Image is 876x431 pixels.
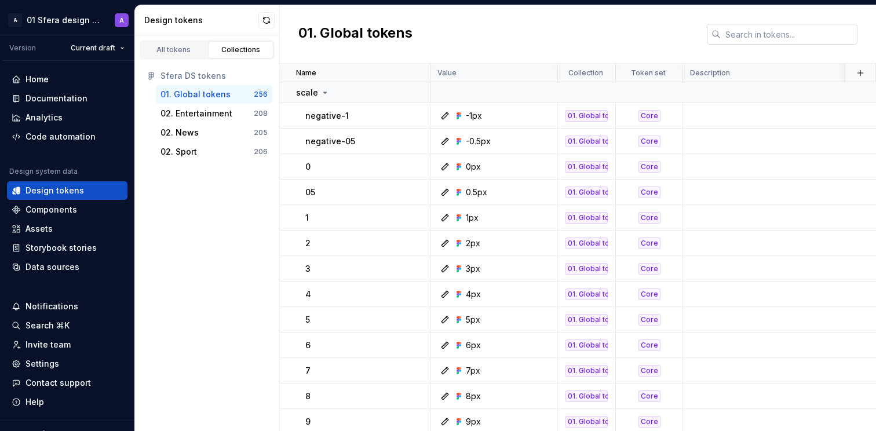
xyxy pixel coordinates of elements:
div: Code automation [25,131,96,143]
div: 01. Global tokens [565,365,608,377]
p: negative-1 [305,110,349,122]
div: Data sources [25,261,79,273]
div: 01. Global tokens [565,161,608,173]
div: 256 [254,90,268,99]
p: Collection [568,68,603,78]
div: Documentation [25,93,87,104]
div: 01. Global tokens [565,288,608,300]
div: 01. Global tokens [565,212,608,224]
div: Search ⌘K [25,320,70,331]
p: Name [296,68,316,78]
span: Current draft [71,43,115,53]
p: 8 [305,390,311,402]
div: 0px [466,161,481,173]
p: 0 [305,161,311,173]
div: Home [25,74,49,85]
div: 9px [466,416,481,428]
div: 01. Global tokens [565,187,608,198]
p: 4 [305,288,311,300]
a: Assets [7,220,127,238]
a: Design tokens [7,181,127,200]
button: Current draft [65,40,130,56]
div: 01. Global tokens [565,314,608,326]
div: -0.5px [466,136,491,147]
div: 205 [254,128,268,137]
p: Token set [631,68,666,78]
div: 6px [466,339,481,351]
h2: 01. Global tokens [298,24,413,45]
div: Core [638,238,660,249]
div: Core [638,390,660,402]
div: 01. Global tokens [565,136,608,147]
div: Contact support [25,377,91,389]
p: negative-05 [305,136,355,147]
div: 02. Entertainment [160,108,232,119]
div: Core [638,416,660,428]
div: 01. Global tokens [565,416,608,428]
div: 01 Sfera design system [27,14,101,26]
div: Design tokens [25,185,84,196]
div: Collections [212,45,270,54]
div: 206 [254,147,268,156]
div: Storybook stories [25,242,97,254]
div: Design tokens [144,14,258,26]
button: Contact support [7,374,127,392]
a: Settings [7,355,127,373]
div: Version [9,43,36,53]
div: Core [638,212,660,224]
div: 01. Global tokens [565,339,608,351]
div: 2px [466,238,480,249]
div: 1px [466,212,479,224]
div: 01. Global tokens [565,238,608,249]
div: Design system data [9,167,78,176]
a: Analytics [7,108,127,127]
div: 8px [466,390,481,402]
div: Core [638,263,660,275]
div: 4px [466,288,481,300]
div: Core [638,339,660,351]
div: Analytics [25,112,63,123]
div: 208 [254,109,268,118]
div: 01. Global tokens [160,89,231,100]
p: 7 [305,365,311,377]
button: Help [7,393,127,411]
div: All tokens [145,45,203,54]
a: Storybook stories [7,239,127,257]
button: 02. Entertainment208 [156,104,272,123]
div: -1px [466,110,482,122]
p: 2 [305,238,311,249]
div: Settings [25,358,59,370]
div: 5px [466,314,480,326]
a: 01. Global tokens256 [156,85,272,104]
p: 05 [305,187,315,198]
a: Components [7,200,127,219]
div: Sfera DS tokens [160,70,268,82]
div: A [8,13,22,27]
p: 1 [305,212,309,224]
p: Description [690,68,730,78]
button: 02. Sport206 [156,143,272,161]
div: Invite team [25,339,71,350]
a: Home [7,70,127,89]
button: A01 Sfera design systemA [2,8,132,32]
div: 3px [466,263,480,275]
div: Help [25,396,44,408]
p: 6 [305,339,311,351]
div: 01. Global tokens [565,110,608,122]
div: Core [638,136,660,147]
div: 01. Global tokens [565,390,608,402]
div: Core [638,161,660,173]
input: Search in tokens... [721,24,857,45]
div: Core [638,110,660,122]
button: Notifications [7,297,127,316]
p: 3 [305,263,311,275]
div: 7px [466,365,480,377]
a: Invite team [7,335,127,354]
div: 0.5px [466,187,487,198]
button: 02. News205 [156,123,272,142]
p: Value [437,68,457,78]
div: Core [638,288,660,300]
p: scale [296,87,318,98]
